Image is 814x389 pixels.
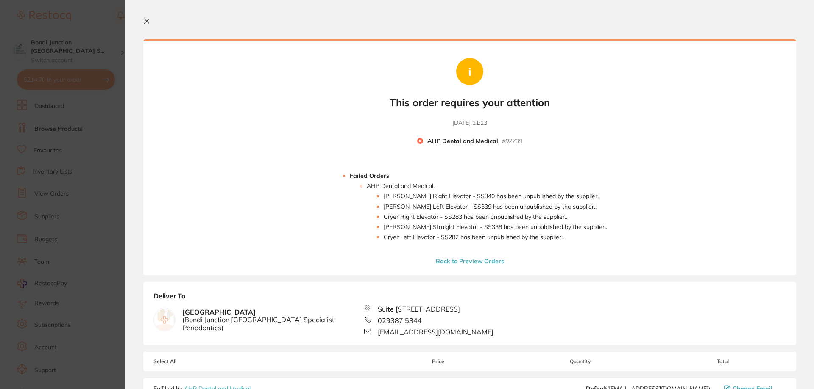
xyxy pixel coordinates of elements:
[384,234,607,240] li: Cryer Left Elevator - SS282 has been unpublished by the supplier. .
[153,292,786,305] b: Deliver To
[384,203,607,210] li: [PERSON_NAME] Left Elevator - SS339 has been unpublished by the supplier. .
[384,223,607,230] li: [PERSON_NAME] Straight Elevator - SS338 has been unpublished by the supplier. .
[452,119,487,127] time: [DATE] 11:13
[378,317,422,324] span: 029387 5344
[384,193,607,199] li: [PERSON_NAME] Right Elevator - SS340 has been unpublished by the supplier. .
[384,213,607,220] li: Cryer Right Elevator - SS283 has been unpublished by the supplier. .
[378,328,493,336] span: [EMAIL_ADDRESS][DOMAIN_NAME]
[154,309,175,330] img: empty.jpg
[367,182,607,240] li: AHP Dental and Medical .
[660,359,786,364] span: Total
[182,316,364,331] span: ( Bondi Junction [GEOGRAPHIC_DATA] Specialist Periodontics )
[350,172,389,179] strong: Failed Orders
[378,305,460,313] span: Suite [STREET_ADDRESS]
[502,138,522,145] small: # 92739
[153,359,238,364] span: Select All
[182,308,364,331] b: [GEOGRAPHIC_DATA]
[390,97,550,109] b: This order requires your attention
[502,359,660,364] span: Quantity
[375,359,501,364] span: Price
[433,257,507,265] button: Back to Preview Orders
[427,138,498,145] b: AHP Dental and Medical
